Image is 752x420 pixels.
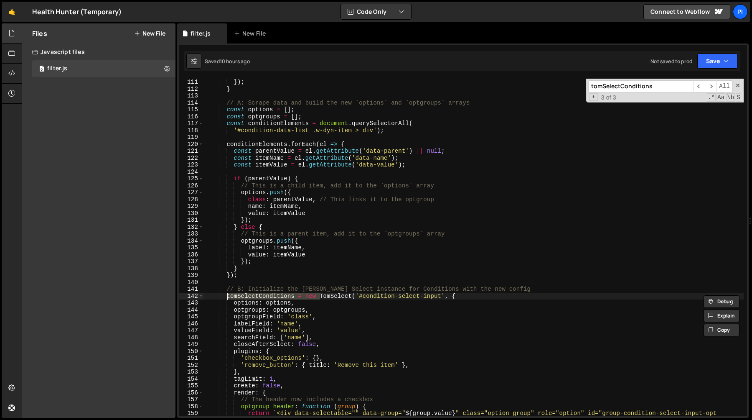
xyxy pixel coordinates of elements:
div: 134 [179,238,203,245]
div: 152 [179,362,203,369]
div: 113 [179,92,203,100]
div: 130 [179,210,203,217]
div: 125 [179,175,203,182]
div: 138 [179,265,203,272]
div: 141 [179,286,203,293]
input: Search for [588,80,693,92]
h2: Files [32,29,47,38]
div: 132 [179,224,203,231]
div: New File [234,29,269,38]
div: 135 [179,244,203,251]
div: 117 [179,120,203,127]
div: 150 [179,348,203,355]
span: 0 [39,66,44,73]
div: 114 [179,100,203,107]
div: 128 [179,196,203,203]
span: ​ [693,80,705,92]
div: 148 [179,334,203,341]
div: 156 [179,389,203,397]
div: 142 [179,293,203,300]
div: 153 [179,369,203,376]
div: 118 [179,127,203,134]
div: 120 [179,141,203,148]
button: Copy [704,324,739,336]
div: 146 [179,320,203,328]
div: 140 [179,279,203,286]
div: 115 [179,106,203,113]
div: 16494/44708.js [32,60,175,77]
div: 137 [179,258,203,265]
div: 147 [179,327,203,334]
div: 151 [179,355,203,362]
div: 122 [179,155,203,162]
span: Whole Word Search [726,93,735,102]
div: 126 [179,182,203,190]
div: 127 [179,189,203,196]
div: 157 [179,396,203,403]
div: 129 [179,203,203,210]
div: filter.js [191,29,211,38]
div: 133 [179,230,203,238]
div: 121 [179,148,203,155]
div: 149 [179,341,203,348]
button: New File [134,30,165,37]
a: Pi [733,4,748,19]
div: filter.js [47,65,67,72]
span: CaseSensitive Search [716,93,725,102]
div: Saved [205,58,250,65]
div: 124 [179,169,203,176]
button: Save [697,54,738,69]
span: RegExp Search [707,93,716,102]
div: 145 [179,313,203,320]
span: 3 of 3 [598,94,620,101]
button: Code Only [341,4,411,19]
div: 123 [179,161,203,169]
div: 155 [179,382,203,389]
div: Not saved to prod [650,58,692,65]
div: 119 [179,134,203,141]
div: 111 [179,79,203,86]
button: Explain [704,310,739,322]
div: 136 [179,251,203,259]
div: Health Hunter (Temporary) [32,7,122,17]
span: Toggle Replace mode [589,93,598,101]
div: 139 [179,272,203,279]
span: ​ [705,80,716,92]
div: 144 [179,307,203,314]
div: 131 [179,217,203,224]
div: Javascript files [22,44,175,60]
div: 158 [179,403,203,410]
a: Connect to Webflow [643,4,730,19]
div: 116 [179,113,203,120]
div: 10 hours ago [220,58,250,65]
div: 112 [179,86,203,93]
div: 154 [179,376,203,383]
span: Alt-Enter [716,80,733,92]
span: Search In Selection [736,93,741,102]
div: 143 [179,300,203,307]
a: 🤙 [2,2,22,22]
button: Debug [704,295,739,308]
